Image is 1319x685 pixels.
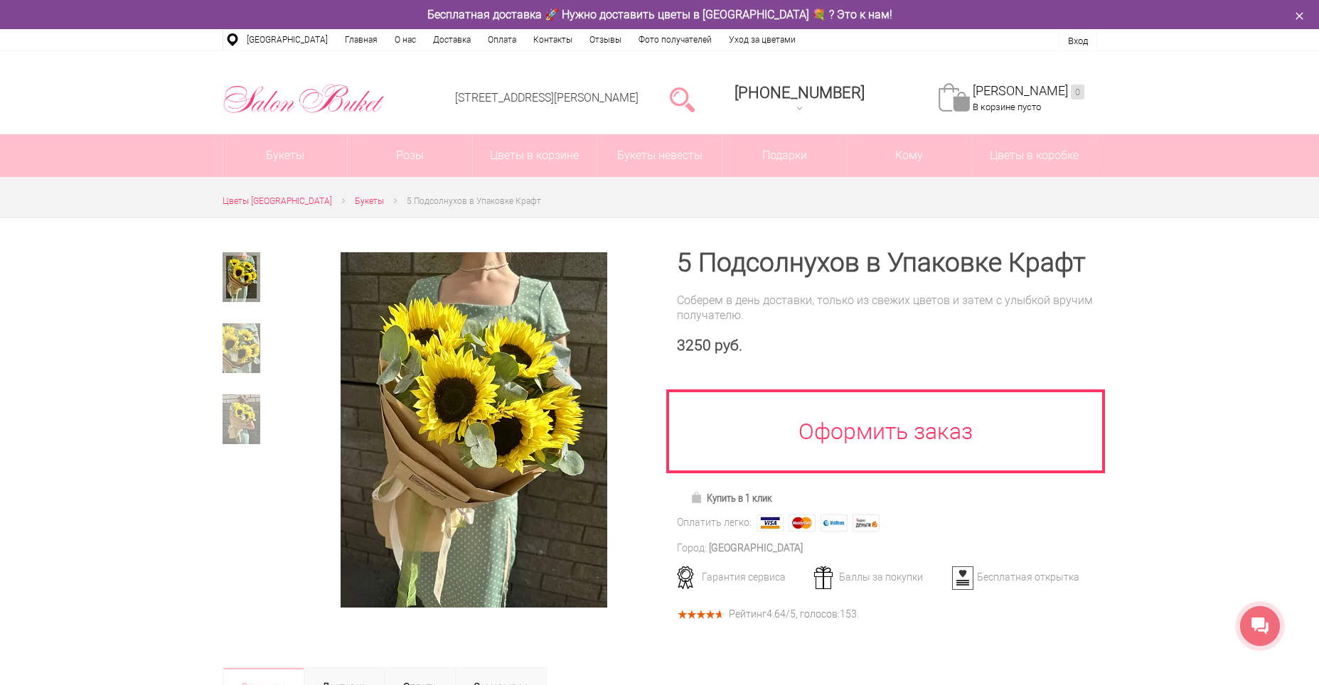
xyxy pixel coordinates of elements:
[630,29,720,50] a: Фото получателей
[757,514,784,532] img: Visa
[386,29,424,50] a: О нас
[407,196,541,206] span: 5 Подсолнухов в Упаковке Крафт
[223,196,332,206] span: Цветы [GEOGRAPHIC_DATA]
[666,389,1106,473] a: Оформить заказ
[223,80,385,117] img: Цветы Нижний Новгород
[677,337,1097,355] div: 3250 руб.
[348,134,472,177] a: Розы
[525,29,581,50] a: Контакты
[581,29,630,50] a: Отзывы
[336,29,386,50] a: Главная
[847,134,971,177] span: Кому
[597,134,722,177] a: Букеты невесты
[690,492,707,503] img: Купить в 1 клик
[223,134,348,177] a: Букеты
[729,610,859,618] div: Рейтинг /5, голосов: .
[722,134,847,177] a: Подарки
[1071,85,1084,99] ins: 0
[455,91,639,104] a: [STREET_ADDRESS][PERSON_NAME]
[677,541,707,556] div: Город:
[672,571,812,583] div: Гарантия сервиса
[238,29,336,50] a: [GEOGRAPHIC_DATA]
[212,7,1108,22] div: Бесплатная доставка 🚀 Нужно доставить цветы в [GEOGRAPHIC_DATA] 💐 ? Это к нам!
[473,134,597,177] a: Цветы в корзине
[341,252,607,608] img: 5 Подсолнухов в Упаковке Крафт
[947,571,1087,583] div: Бесплатная открытка
[853,514,880,532] img: Яндекс Деньги
[355,194,384,209] a: Букеты
[789,514,816,532] img: MasterCard
[677,250,1097,276] h1: 5 Подсолнухов в Упаковке Крафт
[355,196,384,206] span: Букеты
[305,252,643,608] a: Увеличить
[726,79,873,119] a: [PHONE_NUMBER]
[973,83,1084,99] a: [PERSON_NAME]
[840,608,857,620] span: 153
[677,293,1097,323] div: Соберем в день доставки, только из свежих цветов и затем с улыбкой вручим получателю.
[809,571,949,583] div: Баллы за покупки
[709,541,803,556] div: [GEOGRAPHIC_DATA]
[972,134,1096,177] a: Цветы в коробке
[677,515,752,530] div: Оплатить легко:
[973,102,1041,112] span: В корзине пусто
[684,488,779,508] a: Купить в 1 клик
[720,29,804,50] a: Уход за цветами
[735,84,865,102] span: [PHONE_NUMBER]
[424,29,479,50] a: Доставка
[479,29,525,50] a: Оплата
[1068,36,1088,46] a: Вход
[767,608,786,620] span: 4.64
[223,194,332,209] a: Цветы [GEOGRAPHIC_DATA]
[821,514,848,532] img: Webmoney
